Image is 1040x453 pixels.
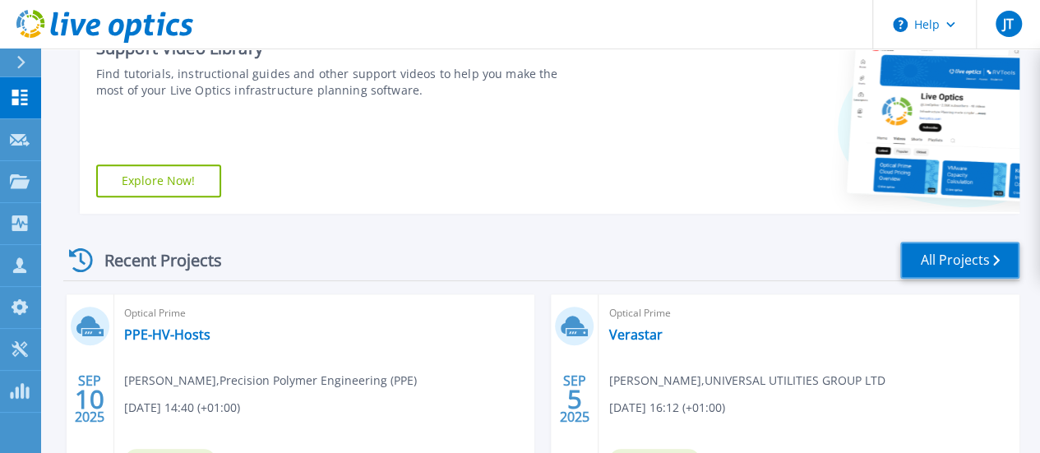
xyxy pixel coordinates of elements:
[96,164,221,197] a: Explore Now!
[900,242,1019,279] a: All Projects
[559,369,590,429] div: SEP 2025
[96,66,585,99] div: Find tutorials, instructional guides and other support videos to help you make the most of your L...
[608,372,885,390] span: [PERSON_NAME] , UNIVERSAL UTILITIES GROUP LTD
[63,240,244,280] div: Recent Projects
[608,304,1010,322] span: Optical Prime
[567,392,582,406] span: 5
[1003,17,1014,30] span: JT
[75,392,104,406] span: 10
[608,326,662,343] a: Verastar
[124,399,240,417] span: [DATE] 14:40 (+01:00)
[124,326,210,343] a: PPE-HV-Hosts
[608,399,724,417] span: [DATE] 16:12 (+01:00)
[74,369,105,429] div: SEP 2025
[124,304,525,322] span: Optical Prime
[124,372,417,390] span: [PERSON_NAME] , Precision Polymer Engineering (PPE)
